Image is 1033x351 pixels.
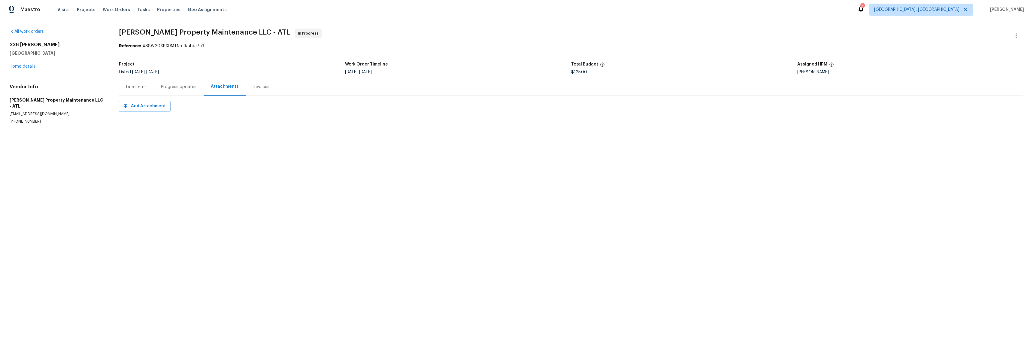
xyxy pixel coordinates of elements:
[10,119,105,124] p: [PHONE_NUMBER]
[10,111,105,117] p: [EMAIL_ADDRESS][DOMAIN_NAME]
[797,62,827,66] h5: Assigned HPM
[10,64,36,69] a: Home details
[860,4,865,10] div: 1
[10,50,105,56] h5: [GEOGRAPHIC_DATA]
[10,42,105,48] h2: 336 [PERSON_NAME]
[571,62,598,66] h5: Total Budget
[10,97,105,109] h5: [PERSON_NAME] Property Maintenance LLC - ATL
[119,44,141,48] b: Reference:
[10,29,44,34] a: All work orders
[146,70,159,74] span: [DATE]
[10,84,105,90] h4: Vendor Info
[253,84,269,90] div: Invoices
[119,70,159,74] span: Listed
[571,70,587,74] span: $125.00
[874,7,959,13] span: [GEOGRAPHIC_DATA], [GEOGRAPHIC_DATA]
[132,70,145,74] span: [DATE]
[345,62,388,66] h5: Work Order Timeline
[298,30,321,36] span: In Progress
[20,7,40,13] span: Maestro
[600,62,605,70] span: The total cost of line items that have been proposed by Opendoor. This sum includes line items th...
[119,43,1023,49] div: 4S8W20XPX9MTN-e9a4da7a3
[126,84,147,90] div: Line Items
[345,70,358,74] span: [DATE]
[345,70,372,74] span: -
[157,7,180,13] span: Properties
[103,7,130,13] span: Work Orders
[797,70,1023,74] div: [PERSON_NAME]
[829,62,834,70] span: The hpm assigned to this work order.
[77,7,95,13] span: Projects
[188,7,227,13] span: Geo Assignments
[988,7,1024,13] span: [PERSON_NAME]
[359,70,372,74] span: [DATE]
[57,7,70,13] span: Visits
[119,101,171,112] button: Add Attachment
[119,62,135,66] h5: Project
[161,84,196,90] div: Progress Updates
[119,29,290,36] span: [PERSON_NAME] Property Maintenance LLC - ATL
[132,70,159,74] span: -
[211,84,239,90] div: Attachments
[124,102,166,110] span: Add Attachment
[137,8,150,12] span: Tasks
